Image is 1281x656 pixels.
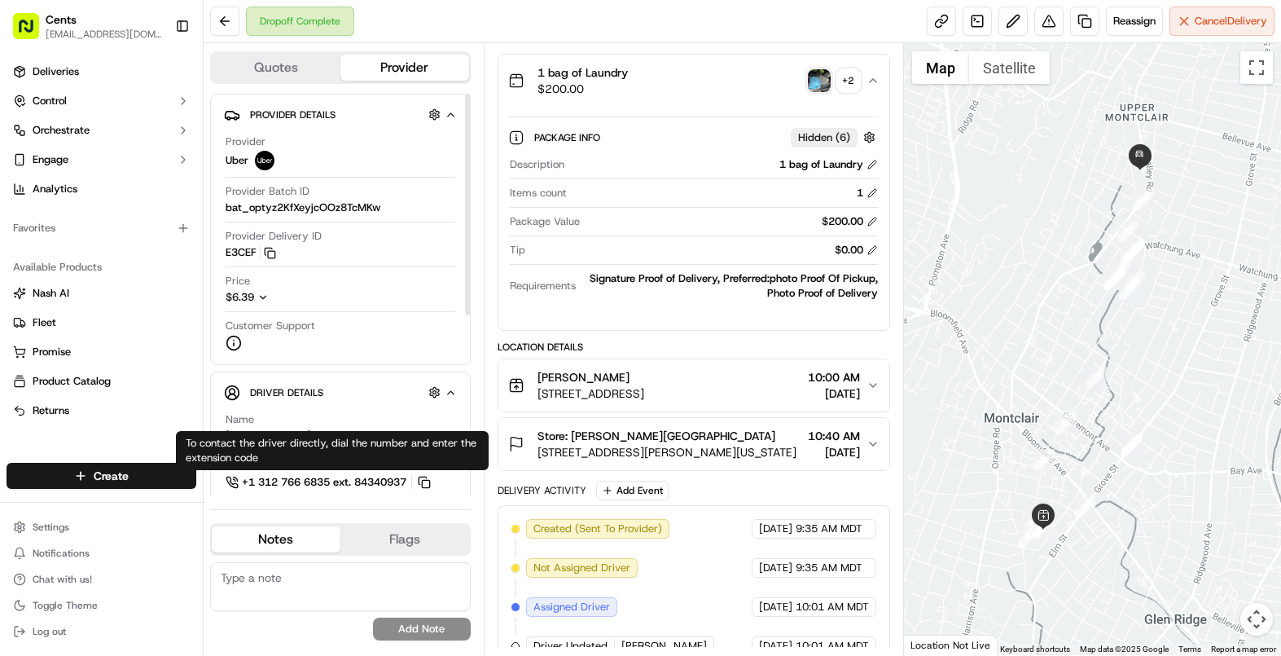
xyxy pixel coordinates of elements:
a: Report a map error [1211,645,1276,654]
span: Driver Updated [533,639,608,654]
button: Chat with us! [7,568,196,591]
div: 4 [1028,509,1049,531]
span: Name [226,412,254,427]
span: Reassign [1113,14,1156,29]
button: Driver Details [224,379,457,406]
p: Welcome 👋 [16,65,296,91]
div: + 2 [837,69,860,92]
span: • [135,253,141,266]
span: 9:35 AM MDT [796,522,862,536]
span: Deliveries [33,64,79,79]
a: Open this area in Google Maps (opens a new window) [908,634,962,655]
span: [DATE] [144,253,178,266]
span: Map data ©2025 Google [1080,645,1169,654]
div: 5 [1022,513,1043,534]
div: 1 bag of Laundry$200.00photo_proof_of_pickup image+2 [498,107,889,330]
div: 6 [1018,526,1039,547]
span: Assigned Driver [533,600,610,614]
span: Engage [33,152,68,167]
a: 📗Knowledge Base [10,358,131,387]
img: uber-new-logo.jpeg [255,151,274,170]
span: Toggle Theme [33,599,98,612]
div: Available Products [7,254,196,280]
img: photo_proof_of_pickup image [808,69,831,92]
span: API Documentation [154,364,261,381]
a: Returns [13,403,190,418]
span: Package Info [534,131,603,144]
button: $6.39 [226,290,369,305]
img: Nash [16,16,49,49]
div: $200.00 [822,214,878,229]
span: Knowledge Base [33,364,125,381]
span: Log out [33,625,66,638]
button: Store: [PERSON_NAME][GEOGRAPHIC_DATA][STREET_ADDRESS][PERSON_NAME][US_STATE]10:40 AM[DATE] [498,418,889,470]
span: Notifications [33,547,90,560]
span: Promise [33,345,71,359]
span: Provider Delivery ID [226,229,322,244]
div: 9 [1033,516,1054,537]
span: [STREET_ADDRESS][PERSON_NAME][US_STATE] [537,444,796,460]
span: [DATE] [808,385,860,402]
span: [PERSON_NAME] [50,297,132,310]
span: Uber [226,153,248,168]
button: photo_proof_of_pickup image+2 [808,69,860,92]
a: Product Catalog [13,374,190,389]
button: Returns [7,398,196,424]
span: [DATE] [759,561,792,575]
a: Terms (opens in new tab) [1178,645,1201,654]
button: See all [252,209,296,228]
span: Analytics [33,182,77,196]
img: 1736555255976-a54dd68f-1ca7-489b-9aae-adbdc363a1c4 [16,156,46,185]
button: Show satellite imagery [969,51,1050,84]
span: [PERSON_NAME] [50,253,132,266]
span: [DATE] [144,297,178,310]
span: Nash AI [33,286,69,301]
div: Favorites [7,215,196,241]
span: Price [226,274,250,288]
button: Create [7,463,196,489]
span: 10:40 AM [808,428,860,444]
div: Location Details [498,341,890,354]
span: Tip [510,243,525,258]
button: Fleet [7,310,196,336]
button: Quotes [212,55,340,81]
span: 10:01 AM MDT [796,639,869,654]
button: Notifications [7,542,196,565]
a: Nash AI [13,286,190,301]
div: 18 [1123,240,1144,262]
span: 10:00 AM [808,369,860,385]
button: Map camera controls [1240,603,1273,636]
span: 10:01 AM MDT [796,600,869,614]
button: E3CEF [226,245,276,260]
span: [DATE] [759,639,792,654]
span: 1 bag of Laundry [537,64,628,81]
span: [DATE] [808,444,860,460]
button: Start new chat [277,161,296,180]
span: $200.00 [537,81,628,97]
span: 9:35 AM MDT [796,561,862,575]
div: Delivery Activity [498,484,586,497]
span: Items count [510,186,567,200]
div: 1 [857,186,878,200]
div: 11 [1055,412,1077,434]
button: Cents [46,11,77,28]
span: Product Catalog [33,374,111,389]
button: CancelDelivery [1169,7,1274,36]
div: We're available if you need us! [73,172,224,185]
a: Promise [13,345,190,359]
span: Chat with us! [33,573,92,586]
div: 3 [1074,497,1095,518]
span: Requirements [510,279,576,293]
div: 13 [1119,279,1140,300]
button: Control [7,88,196,114]
div: 10 [1033,449,1055,470]
span: [EMAIL_ADDRESS][DOMAIN_NAME] [46,28,162,41]
input: Got a question? Start typing here... [42,105,293,122]
img: Jordan McKinnon [16,237,42,263]
a: Powered byPylon [115,403,197,416]
div: 1 bag of Laundry [779,157,878,172]
div: 8 [1033,517,1054,538]
div: 17 [1122,241,1143,262]
div: 15 [1117,221,1138,242]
